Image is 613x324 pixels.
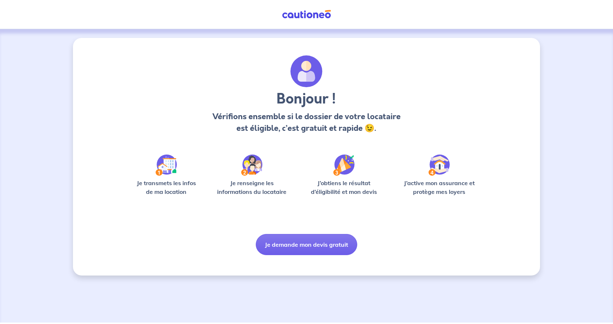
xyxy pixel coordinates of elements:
[428,155,450,176] img: /static/bfff1cf634d835d9112899e6a3df1a5d/Step-4.svg
[210,111,402,134] p: Vérifions ensemble si le dossier de votre locataire est éligible, c’est gratuit et rapide 😉.
[290,55,323,87] img: archivate
[279,10,334,19] img: Cautioneo
[131,179,201,196] p: Je transmets les infos de ma location
[256,234,357,255] button: Je demande mon devis gratuit
[155,155,177,176] img: /static/90a569abe86eec82015bcaae536bd8e6/Step-1.svg
[210,90,402,108] h3: Bonjour !
[397,179,482,196] p: J’active mon assurance et protège mes loyers
[303,179,385,196] p: J’obtiens le résultat d’éligibilité et mon devis
[333,155,355,176] img: /static/f3e743aab9439237c3e2196e4328bba9/Step-3.svg
[241,155,262,176] img: /static/c0a346edaed446bb123850d2d04ad552/Step-2.svg
[213,179,291,196] p: Je renseigne les informations du locataire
